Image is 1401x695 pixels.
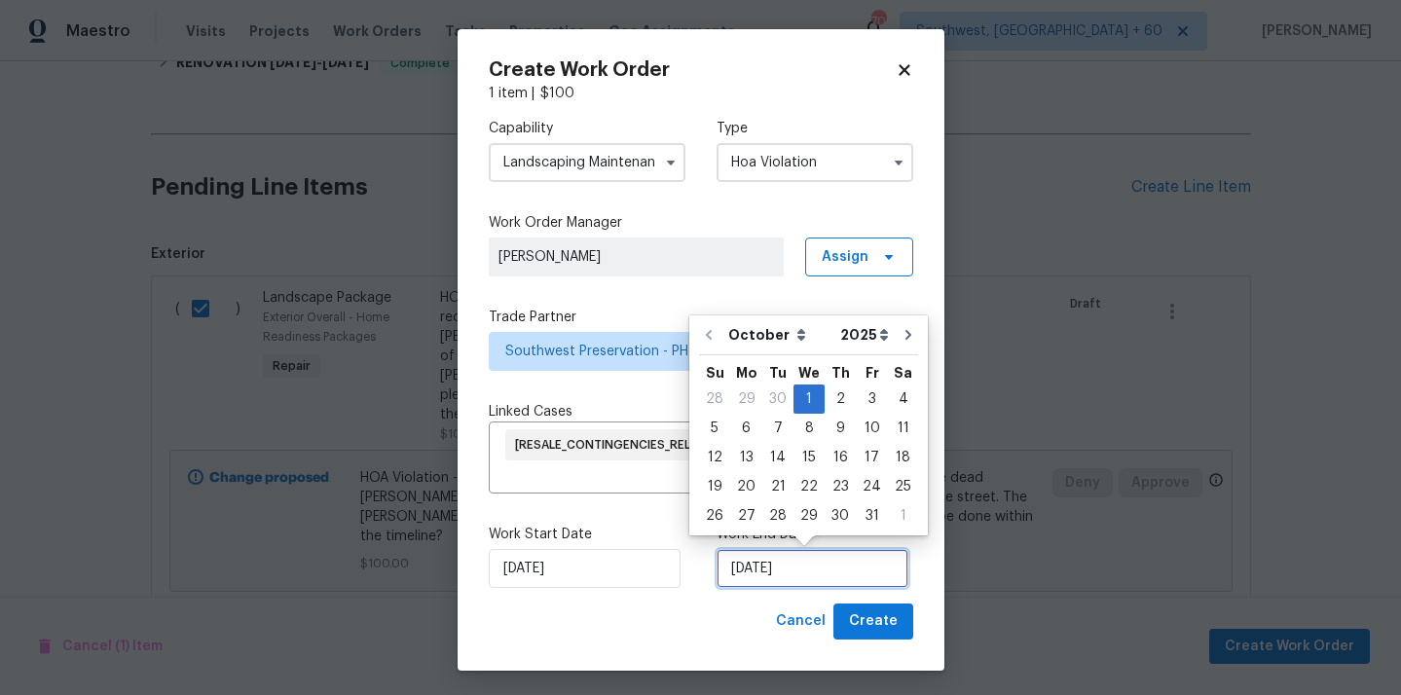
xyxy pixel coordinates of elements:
[894,366,912,380] abbr: Saturday
[856,502,888,530] div: 31
[833,604,913,640] button: Create
[762,415,793,442] div: 7
[822,247,868,267] span: Assign
[489,84,913,103] div: 1 item |
[793,385,825,413] div: 1
[856,443,888,472] div: Fri Oct 17 2025
[866,366,879,380] abbr: Friday
[762,501,793,530] div: Tue Oct 28 2025
[888,444,918,471] div: 18
[762,472,793,501] div: Tue Oct 21 2025
[888,414,918,443] div: Sat Oct 11 2025
[699,384,730,414] div: Sun Sep 28 2025
[699,473,730,500] div: 19
[798,366,820,380] abbr: Wednesday
[888,385,918,413] div: 4
[831,366,850,380] abbr: Thursday
[699,443,730,472] div: Sun Oct 12 2025
[730,385,762,413] div: 29
[793,443,825,472] div: Wed Oct 15 2025
[762,443,793,472] div: Tue Oct 14 2025
[730,384,762,414] div: Mon Sep 29 2025
[699,501,730,530] div: Sun Oct 26 2025
[699,385,730,413] div: 28
[489,143,685,182] input: Select...
[825,472,856,501] div: Thu Oct 23 2025
[489,308,913,327] label: Trade Partner
[769,366,787,380] abbr: Tuesday
[505,429,856,460] div: [RESALE_CONTINGENCIES_RELEASED] HOA Violations for [STREET_ADDRESS]
[699,414,730,443] div: Sun Oct 05 2025
[699,444,730,471] div: 12
[793,473,825,500] div: 22
[825,444,856,471] div: 16
[717,143,913,182] input: Select...
[825,502,856,530] div: 30
[888,415,918,442] div: 11
[768,604,833,640] button: Cancel
[825,414,856,443] div: Thu Oct 09 2025
[793,415,825,442] div: 8
[699,415,730,442] div: 5
[793,384,825,414] div: Wed Oct 01 2025
[888,501,918,530] div: Sat Nov 01 2025
[762,444,793,471] div: 14
[888,502,918,530] div: 1
[505,342,868,361] span: Southwest Preservation - PHX-L
[699,502,730,530] div: 26
[825,443,856,472] div: Thu Oct 16 2025
[888,443,918,472] div: Sat Oct 18 2025
[856,414,888,443] div: Fri Oct 10 2025
[659,151,682,174] button: Show options
[706,366,724,380] abbr: Sunday
[489,119,685,138] label: Capability
[856,473,888,500] div: 24
[730,501,762,530] div: Mon Oct 27 2025
[856,472,888,501] div: Fri Oct 24 2025
[762,502,793,530] div: 28
[888,472,918,501] div: Sat Oct 25 2025
[793,414,825,443] div: Wed Oct 08 2025
[825,415,856,442] div: 9
[762,473,793,500] div: 21
[762,385,793,413] div: 30
[856,384,888,414] div: Fri Oct 03 2025
[489,213,913,233] label: Work Order Manager
[835,320,894,349] select: Year
[730,502,762,530] div: 27
[762,384,793,414] div: Tue Sep 30 2025
[540,87,574,100] span: $ 100
[730,443,762,472] div: Mon Oct 13 2025
[888,473,918,500] div: 25
[856,385,888,413] div: 3
[730,472,762,501] div: Mon Oct 20 2025
[762,414,793,443] div: Tue Oct 07 2025
[887,151,910,174] button: Show options
[856,501,888,530] div: Fri Oct 31 2025
[888,384,918,414] div: Sat Oct 04 2025
[856,415,888,442] div: 10
[515,437,838,454] span: [RESALE_CONTINGENCIES_RELEASED] HOA Violations for [STREET_ADDRESS]
[699,472,730,501] div: Sun Oct 19 2025
[489,525,685,544] label: Work Start Date
[730,414,762,443] div: Mon Oct 06 2025
[717,119,913,138] label: Type
[489,549,681,588] input: M/D/YYYY
[825,501,856,530] div: Thu Oct 30 2025
[793,501,825,530] div: Wed Oct 29 2025
[723,320,835,349] select: Month
[489,60,896,80] h2: Create Work Order
[730,473,762,500] div: 20
[793,472,825,501] div: Wed Oct 22 2025
[825,473,856,500] div: 23
[498,247,774,267] span: [PERSON_NAME]
[694,315,723,354] button: Go to previous month
[825,384,856,414] div: Thu Oct 02 2025
[736,366,757,380] abbr: Monday
[825,385,856,413] div: 2
[849,609,898,634] span: Create
[776,609,826,634] span: Cancel
[793,444,825,471] div: 15
[894,315,923,354] button: Go to next month
[489,402,572,421] span: Linked Cases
